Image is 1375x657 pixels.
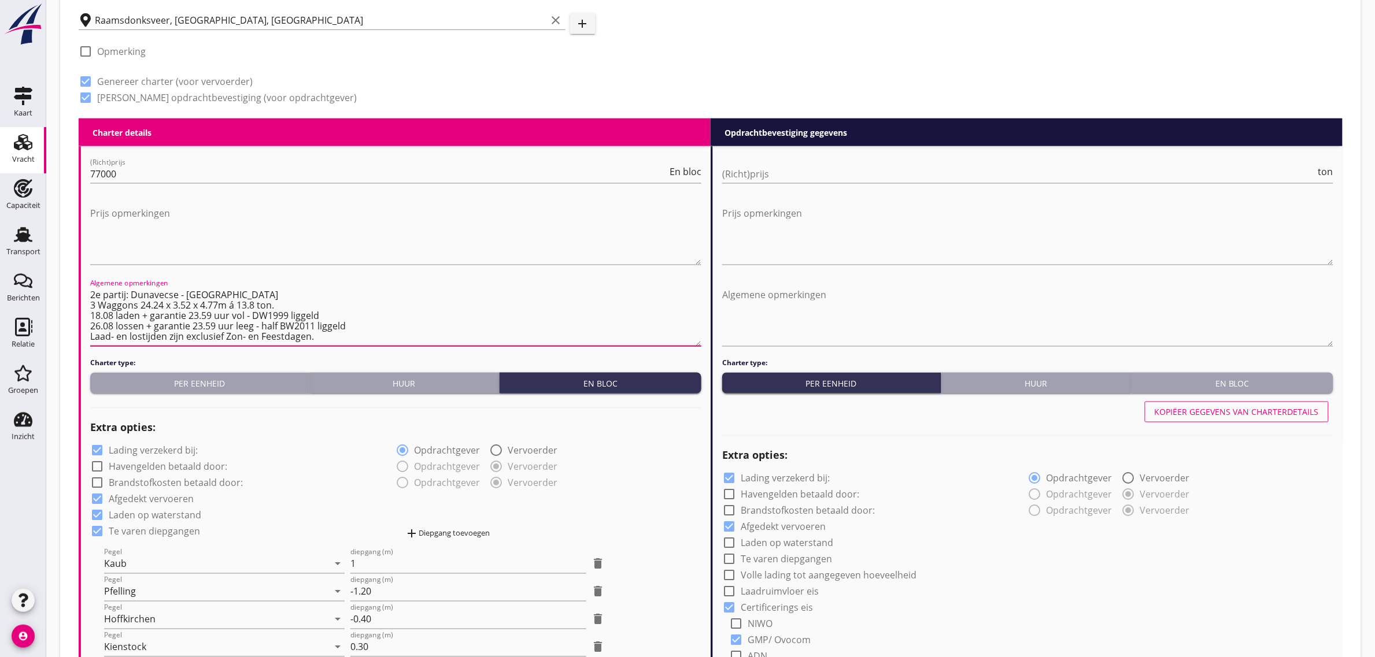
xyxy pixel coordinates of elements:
[109,445,198,456] label: Lading verzekerd bij:
[722,165,1316,183] input: (Richt)prijs
[727,377,936,389] div: Per eenheid
[331,585,345,599] i: arrow_drop_down
[401,526,495,542] button: Diepgang toevoegen
[405,527,419,541] i: add
[90,204,701,265] textarea: Prijs opmerkingen
[722,204,1333,265] textarea: Prijs opmerkingen
[95,377,304,389] div: Per eenheid
[90,285,701,346] textarea: Algemene opmerkingen
[1047,473,1112,484] label: Opdrachtgever
[1145,402,1329,422] button: Kopiëer gegevens van charterdetails
[109,493,194,505] label: Afgedekt vervoeren
[14,109,32,117] div: Kaart
[670,167,701,176] span: En bloc
[508,445,558,456] label: Vervoerder
[741,505,875,517] label: Brandstofkosten betaald door:
[350,555,586,573] input: diepgang (m)
[741,489,859,500] label: Havengelden betaald door:
[12,433,35,440] div: Inzicht
[405,527,490,541] div: Diepgang toevoegen
[592,640,605,654] i: delete
[741,554,832,565] label: Te varen diepgangen
[549,13,563,27] i: clear
[1136,377,1329,389] div: En bloc
[97,76,253,87] label: Genereer charter (voor vervoerder)
[104,587,136,597] div: Pfelling
[309,373,500,394] button: Huur
[109,477,243,489] label: Brandstofkosten betaald door:
[576,17,590,31] i: add
[90,373,309,394] button: Per eenheid
[104,559,127,569] div: Kaub
[97,46,146,57] label: Opmerking
[104,642,146,652] div: Kienstock
[741,521,826,533] label: Afgedekt vervoeren
[314,377,495,389] div: Huur
[97,92,357,103] label: [PERSON_NAME] opdrachtbevestiging (voor opdrachtgever)
[500,373,701,394] button: En bloc
[1140,473,1190,484] label: Vervoerder
[12,625,35,648] i: account_circle
[748,634,811,646] label: GMP/ Ovocom
[109,461,227,473] label: Havengelden betaald door:
[741,473,830,484] label: Lading verzekerd bij:
[6,202,40,209] div: Capaciteit
[350,638,586,656] input: diepgang (m)
[1155,406,1319,418] div: Kopiëer gegevens van charterdetails
[8,387,38,394] div: Groepen
[722,448,1333,463] h2: Extra opties:
[741,570,916,581] label: Volle lading tot aangegeven hoeveelheid
[109,510,201,521] label: Laden op waterstand
[1132,373,1333,394] button: En bloc
[741,586,819,597] label: Laadruimvloer eis
[2,3,44,46] img: logo-small.a267ee39.svg
[415,445,480,456] label: Opdrachtgever
[1318,167,1333,176] span: ton
[722,373,941,394] button: Per eenheid
[90,165,667,183] input: (Richt)prijs
[592,557,605,571] i: delete
[748,618,772,630] label: NIWO
[350,582,586,601] input: diepgang (m)
[722,358,1333,368] h4: Charter type:
[6,248,40,255] div: Transport
[12,340,35,348] div: Relatie
[592,585,605,599] i: delete
[941,373,1132,394] button: Huur
[331,640,345,654] i: arrow_drop_down
[741,537,833,549] label: Laden op waterstand
[741,602,813,614] label: Certificerings eis
[350,610,586,629] input: diepgang (m)
[95,11,547,29] input: Losplaats
[109,526,200,537] label: Te varen diepgangen
[331,613,345,626] i: arrow_drop_down
[504,377,697,389] div: En bloc
[104,614,156,625] div: Hoffkirchen
[7,294,40,302] div: Berichten
[90,358,701,368] h4: Charter type:
[331,557,345,571] i: arrow_drop_down
[722,285,1333,346] textarea: Algemene opmerkingen
[90,420,701,436] h2: Extra opties:
[946,377,1127,389] div: Huur
[12,155,35,163] div: Vracht
[592,613,605,626] i: delete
